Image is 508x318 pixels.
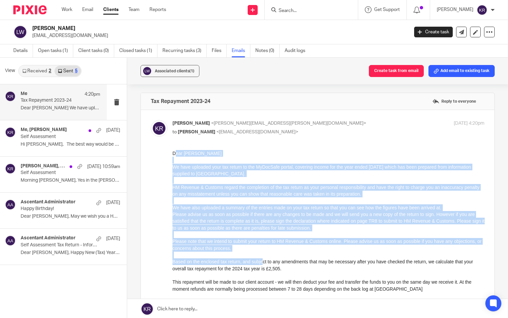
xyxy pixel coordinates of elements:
p: [DATE] [106,235,120,242]
span: [PERSON_NAME] [172,121,210,126]
p: 4:20pm [85,91,100,98]
span: View [5,67,15,74]
a: Closed tasks (1) [119,44,157,57]
span: Get Support [374,7,400,12]
input: Search [278,8,338,14]
img: svg%3E [5,91,16,102]
h4: [PERSON_NAME], Me [21,163,66,169]
p: Self Assessment [21,170,100,176]
a: Clients [103,6,119,13]
img: svg%3E [477,5,487,15]
span: Associated clients [155,69,194,73]
img: svg%3E [151,120,167,137]
img: svg%3E [5,127,16,138]
a: Open tasks (1) [38,44,73,57]
span: to [172,130,177,134]
img: svg%3E [13,25,27,39]
button: Create task from email [369,65,424,77]
h4: Ascentant Administrator [21,199,76,205]
a: Recurring tasks (3) [162,44,207,57]
span: <[EMAIL_ADDRESS][DOMAIN_NAME]> [216,130,298,134]
div: 5 [75,69,78,73]
span: [PERSON_NAME] [178,130,215,134]
p: [DATE] [106,199,120,206]
p: Happy Birthday! [21,206,100,212]
button: Add email to existing task [428,65,495,77]
a: Sent5 [55,66,81,76]
p: Dear [PERSON_NAME], Happy New (Tax) Year! ... [21,250,120,256]
h4: Me, [PERSON_NAME] [21,127,67,133]
p: Morning [PERSON_NAME], Yes in the [PERSON_NAME] Office. ... [21,178,120,183]
label: Reply to everyone [431,96,478,106]
p: [PERSON_NAME] [437,6,473,13]
a: Email [82,6,93,13]
div: 2 [49,69,51,73]
p: Dear [PERSON_NAME] We have uploaded your tax return... [21,105,100,111]
img: svg%3E [5,199,16,210]
p: [DATE] 4:20pm [454,120,484,127]
p: Self Assessment [21,134,100,140]
p: [DATE] [106,127,120,134]
a: Client tasks (0) [78,44,114,57]
p: [DATE] 10:59am [87,163,120,170]
h2: [PERSON_NAME] [32,25,330,32]
p: Self Assessment Tax Return - Information Required [21,242,100,248]
h4: Me [21,91,27,97]
button: Associated clients(1) [140,65,199,77]
a: Team [128,6,139,13]
a: Create task [414,27,453,37]
img: svg%3E [5,163,16,174]
a: Audit logs [285,44,310,57]
span: <[PERSON_NAME][EMAIL_ADDRESS][PERSON_NAME][DOMAIN_NAME]> [211,121,366,126]
p: [EMAIL_ADDRESS][DOMAIN_NAME] [32,32,404,39]
p: Tax Repayment 2023-24 [21,98,84,103]
a: Emails [232,44,250,57]
a: Received2 [19,66,55,76]
a: Details [13,44,33,57]
p: Hi [PERSON_NAME], The best way would be for... [21,142,120,147]
img: Pixie [13,5,47,14]
span: (1) [189,69,194,73]
a: Reports [149,6,166,13]
h4: Ascentant Administrator [21,235,76,241]
a: Work [62,6,72,13]
img: svg%3E [5,235,16,246]
p: Dear [PERSON_NAME], May we wish you a Happy... [21,214,120,219]
img: svg%3E [142,66,152,76]
a: Notes (0) [255,44,280,57]
h4: Tax Repayment 2023-24 [151,98,210,105]
a: Files [212,44,227,57]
